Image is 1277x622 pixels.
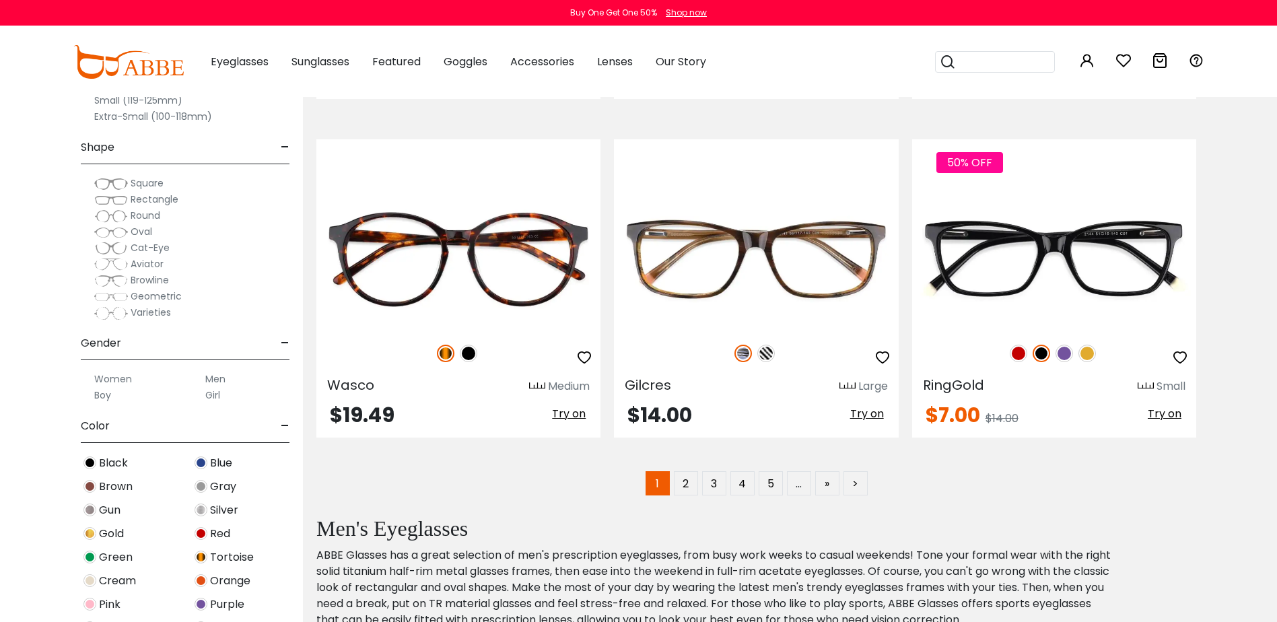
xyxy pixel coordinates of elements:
[83,551,96,563] img: Green
[912,188,1196,330] img: Black RingGold - Acetate ,Universal Bridge Fit
[94,193,128,207] img: Rectangle.png
[94,274,128,287] img: Browline.png
[94,177,128,191] img: Square.png
[131,176,164,190] span: Square
[195,527,207,540] img: Red
[94,242,128,255] img: Cat-Eye.png
[210,596,244,613] span: Purple
[195,574,207,587] img: Orange
[94,258,128,271] img: Aviator.png
[131,225,152,238] span: Oval
[656,54,706,69] span: Our Story
[460,345,477,362] img: Black
[843,471,868,495] a: >
[316,188,600,330] img: Tortoise Wasco - Acetate ,Universal Bridge Fit
[211,54,269,69] span: Eyeglasses
[846,405,888,423] button: Try on
[659,7,707,18] a: Shop now
[815,471,839,495] a: »
[734,345,752,362] img: Striped
[281,327,289,359] span: -
[330,401,394,429] span: $19.49
[131,209,160,222] span: Round
[702,471,726,495] a: 3
[210,479,236,495] span: Gray
[99,596,120,613] span: Pink
[327,376,374,394] span: Wasco
[1148,406,1181,421] span: Try on
[839,382,856,392] img: size ruler
[205,387,220,403] label: Girl
[131,273,169,287] span: Browline
[99,455,128,471] span: Black
[131,193,178,206] span: Rectangle
[625,376,671,394] span: Gilcres
[529,382,545,392] img: size ruler
[195,456,207,469] img: Blue
[94,226,128,239] img: Oval.png
[757,345,775,362] img: Pattern
[759,471,783,495] a: 5
[1138,382,1154,392] img: size ruler
[316,516,1115,541] h2: Men's Eyeglasses
[94,108,212,125] label: Extra-Small (100-118mm)
[195,598,207,611] img: Purple
[83,504,96,516] img: Gun
[548,405,590,423] button: Try on
[548,378,590,394] div: Medium
[195,480,207,493] img: Gray
[510,54,574,69] span: Accessories
[81,327,121,359] span: Gender
[1056,345,1073,362] img: Purple
[94,387,111,403] label: Boy
[1033,345,1050,362] img: Black
[787,471,811,495] span: …
[94,209,128,223] img: Round.png
[81,410,110,442] span: Color
[552,406,586,421] span: Try on
[614,188,898,330] img: Striped Gilcres - Acetate ,Universal Bridge Fit
[986,411,1019,426] span: $14.00
[372,54,421,69] span: Featured
[131,289,182,303] span: Geometric
[858,378,888,394] div: Large
[926,401,980,429] span: $7.00
[131,306,171,319] span: Varieties
[1078,345,1096,362] img: Yellow
[210,549,254,565] span: Tortoise
[83,598,96,611] img: Pink
[281,131,289,164] span: -
[195,551,207,563] img: Tortoise
[131,241,170,254] span: Cat-Eye
[210,573,250,589] span: Orange
[674,471,698,495] a: 2
[205,371,226,387] label: Men
[94,92,182,108] label: Small (119-125mm)
[81,131,114,164] span: Shape
[210,502,238,518] span: Silver
[444,54,487,69] span: Goggles
[83,480,96,493] img: Brown
[210,455,232,471] span: Blue
[437,345,454,362] img: Tortoise
[1010,345,1027,362] img: Red
[195,504,207,516] img: Silver
[83,527,96,540] img: Gold
[99,526,124,542] span: Gold
[94,306,128,320] img: Varieties.png
[570,7,657,19] div: Buy One Get One 50%
[666,7,707,19] div: Shop now
[131,257,164,271] span: Aviator
[936,152,1003,173] span: 50% OFF
[281,410,289,442] span: -
[730,471,755,495] a: 4
[850,406,884,421] span: Try on
[291,54,349,69] span: Sunglasses
[1144,405,1185,423] button: Try on
[1157,378,1185,394] div: Small
[73,45,184,79] img: abbeglasses.com
[99,573,136,589] span: Cream
[83,456,96,469] img: Black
